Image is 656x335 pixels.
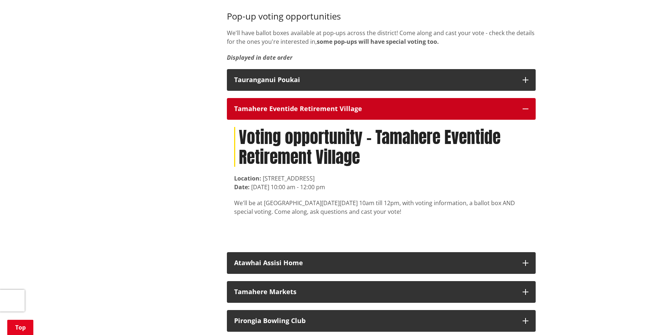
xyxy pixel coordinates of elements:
[234,199,528,216] div: We'll be at [GEOGRAPHIC_DATA]
[227,54,292,62] strong: Displayed in date order
[227,11,536,22] h3: Pop-up voting opportunities
[263,174,315,182] span: [STREET_ADDRESS]
[317,38,439,46] strong: some pop-ups will have special voting too.
[251,183,325,191] time: [DATE] 10:00 am - 12:00 pm
[234,317,515,325] div: Pirongia Bowling Club
[234,127,528,167] h1: Voting opportunity - Tamahere Eventide Retirement Village
[227,310,536,332] button: Pirongia Bowling Club
[234,105,515,113] div: Tamahere Eventide Retirement Village
[234,174,261,182] strong: Location:
[623,305,649,331] iframe: Messenger Launcher
[227,98,536,120] button: Tamahere Eventide Retirement Village
[234,199,515,216] span: [DATE][DATE] 10am till 12pm, with voting information, a ballot box AND special voting. Come along...
[234,183,250,191] strong: Date:
[227,29,536,46] p: We'll have ballot boxes available at pop-ups across the district! Come along and cast your vote -...
[227,69,536,91] button: Tauranganui Poukai
[7,320,33,335] a: Top
[234,288,515,296] div: Tamahere Markets
[234,76,515,84] div: Tauranganui Poukai
[227,281,536,303] button: Tamahere Markets
[227,252,536,274] button: Atawhai Assisi Home
[234,259,515,267] div: Atawhai Assisi Home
